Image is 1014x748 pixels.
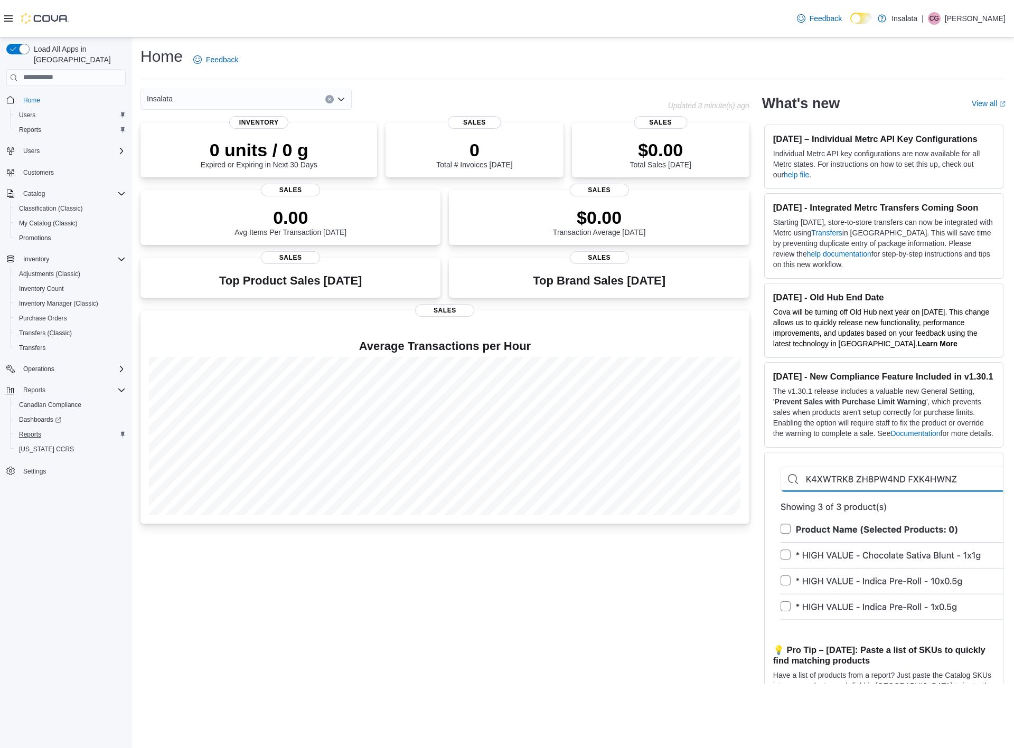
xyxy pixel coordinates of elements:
[15,342,50,354] a: Transfers
[15,312,126,325] span: Purchase Orders
[6,88,126,506] nav: Complex example
[630,139,691,169] div: Total Sales [DATE]
[2,252,130,267] button: Inventory
[762,95,840,112] h2: What's new
[11,311,130,326] button: Purchase Orders
[15,428,126,441] span: Reports
[11,216,130,231] button: My Catalog (Classic)
[23,365,54,373] span: Operations
[15,109,40,121] a: Users
[19,445,74,453] span: [US_STATE] CCRS
[570,251,629,264] span: Sales
[234,207,346,236] div: Avg Items Per Transaction [DATE]
[630,139,691,160] p: $0.00
[19,145,126,157] span: Users
[23,386,45,394] span: Reports
[261,184,320,196] span: Sales
[553,207,646,228] p: $0.00
[945,12,1006,25] p: [PERSON_NAME]
[810,13,842,24] span: Feedback
[19,166,126,179] span: Customers
[19,219,78,228] span: My Catalog (Classic)
[553,207,646,236] div: Transaction Average [DATE]
[11,281,130,296] button: Inventory Count
[261,251,320,264] span: Sales
[784,171,809,179] a: help file
[15,297,102,310] a: Inventory Manager (Classic)
[775,397,926,406] strong: Prevent Sales with Purchase Limit Warning
[415,304,474,317] span: Sales
[668,101,749,110] p: Updated 3 minute(s) ago
[15,443,78,456] a: [US_STATE] CCRS
[773,645,994,666] h3: 💡 Pro Tip – [DATE]: Paste a list of SKUs to quickly find matching products
[773,292,994,302] h3: [DATE] - Old Hub End Date
[19,253,53,266] button: Inventory
[23,255,49,263] span: Inventory
[30,44,126,65] span: Load All Apps in [GEOGRAPHIC_DATA]
[149,340,741,353] h4: Average Transactions per Hour
[19,314,67,323] span: Purchase Orders
[773,134,994,144] h3: [DATE] – Individual Metrc API Key Configurations
[2,463,130,478] button: Settings
[23,190,45,198] span: Catalog
[850,13,872,24] input: Dark Mode
[19,187,49,200] button: Catalog
[19,430,41,439] span: Reports
[19,145,44,157] button: Users
[19,94,44,107] a: Home
[19,126,41,134] span: Reports
[11,442,130,457] button: [US_STATE] CCRS
[23,467,46,476] span: Settings
[19,384,50,396] button: Reports
[793,8,846,29] a: Feedback
[11,296,130,311] button: Inventory Manager (Classic)
[2,92,130,108] button: Home
[337,95,345,103] button: Open list of options
[15,217,82,230] a: My Catalog (Classic)
[15,202,126,215] span: Classification (Classic)
[929,12,939,25] span: CG
[15,413,65,426] a: Dashboards
[15,232,126,244] span: Promotions
[15,124,126,136] span: Reports
[325,95,334,103] button: Clear input
[11,231,130,245] button: Promotions
[917,339,957,348] a: Learn More
[15,282,68,295] a: Inventory Count
[19,299,98,308] span: Inventory Manager (Classic)
[773,308,989,348] span: Cova will be turning off Old Hub next year on [DATE]. This change allows us to quickly release ne...
[140,46,183,67] h1: Home
[928,12,941,25] div: Christian Guay
[15,399,86,411] a: Canadian Compliance
[19,363,126,375] span: Operations
[19,344,45,352] span: Transfers
[773,670,994,723] p: Have a list of products from a report? Just paste the Catalog SKUs into any product search field ...
[19,111,35,119] span: Users
[15,399,126,411] span: Canadian Compliance
[219,274,362,287] h3: Top Product Sales [DATE]
[570,184,629,196] span: Sales
[807,250,871,258] a: help documentation
[773,386,994,439] p: The v1.30.1 release includes a valuable new General Setting, ' ', which prevents sales when produ...
[922,12,924,25] p: |
[19,187,126,200] span: Catalog
[15,282,126,295] span: Inventory Count
[19,401,81,409] span: Canadian Compliance
[448,116,501,129] span: Sales
[19,415,61,424] span: Dashboards
[201,139,317,169] div: Expired or Expiring in Next 30 Days
[2,186,130,201] button: Catalog
[19,464,126,477] span: Settings
[2,383,130,397] button: Reports
[23,168,54,177] span: Customers
[15,342,126,354] span: Transfers
[2,165,130,180] button: Customers
[15,109,126,121] span: Users
[19,93,126,107] span: Home
[11,397,130,412] button: Canadian Compliance
[11,108,130,122] button: Users
[11,267,130,281] button: Adjustments (Classic)
[11,427,130,442] button: Reports
[999,101,1006,107] svg: External link
[15,312,71,325] a: Purchase Orders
